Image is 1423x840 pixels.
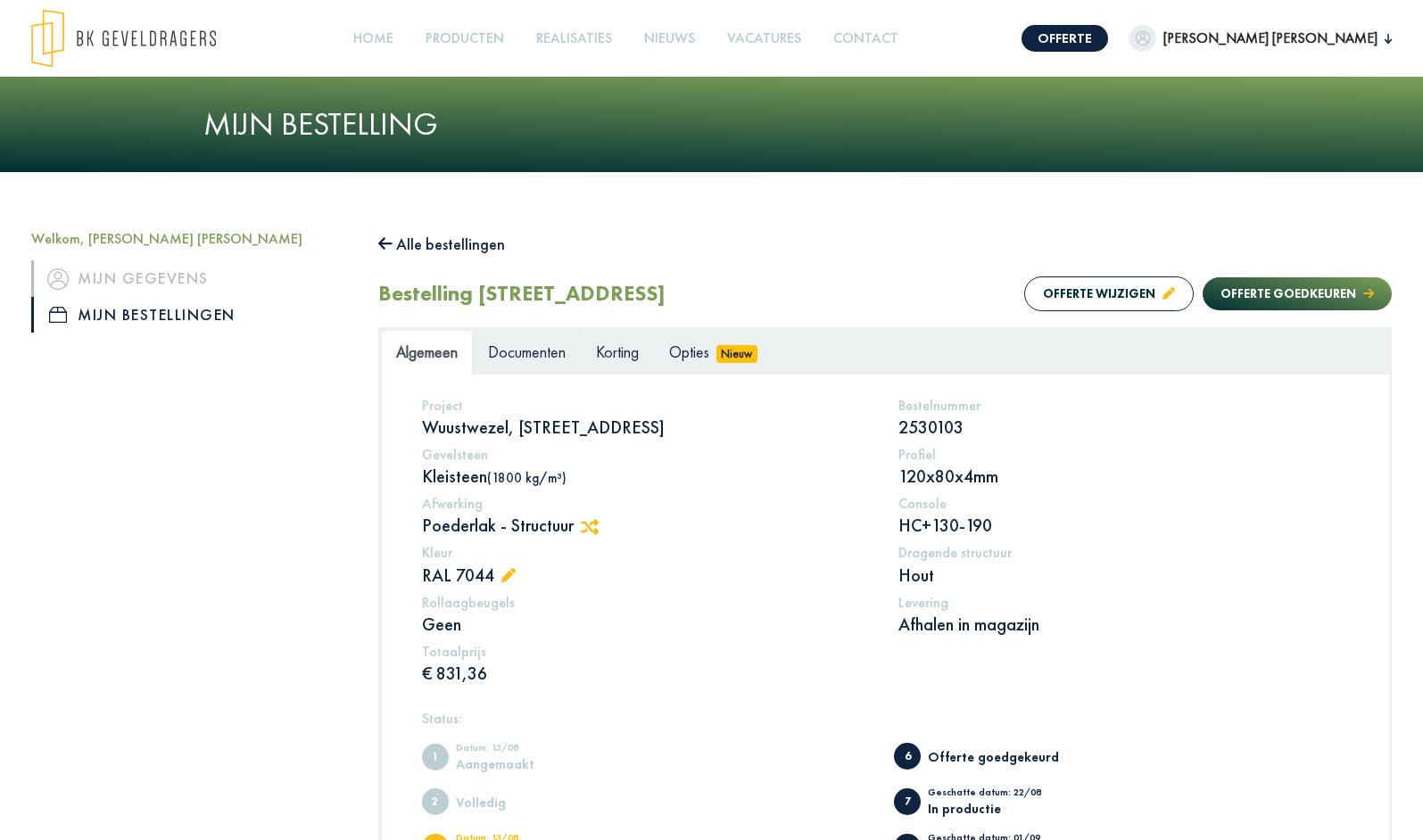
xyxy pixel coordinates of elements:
h5: Console [898,495,1349,512]
span: Aangemaakt [422,744,449,770]
p: RAL 7044 [422,564,873,587]
a: Contact [826,19,906,59]
div: Offerte goedgekeurd [928,750,1075,763]
h5: Gevelsteen [422,446,873,463]
p: Afhalen in magazijn [898,613,1349,636]
h1: Mijn bestelling [203,105,1220,144]
p: Kleisteen [422,465,873,488]
span: (1800 kg/m³) [487,469,567,486]
a: iconMijn bestellingen [31,297,352,333]
span: Korting [596,342,639,362]
div: In productie [928,802,1075,815]
h5: Status: [422,710,1349,727]
h5: Bestelnummer [898,397,1349,414]
a: Offerte [1022,25,1108,52]
div: Geschatte datum: 22/08 [928,787,1075,802]
span: [PERSON_NAME] [PERSON_NAME] [1156,28,1385,49]
a: Nieuws [637,19,702,59]
h2: Bestelling [STREET_ADDRESS] [378,281,666,307]
h5: Project [422,397,873,414]
h5: Totaalprijs [422,643,873,660]
img: icon [49,307,67,323]
h5: Afwerking [422,495,873,512]
ul: Tabs [381,330,1389,374]
div: Aangemaakt [456,757,603,770]
span: Nieuw [716,345,757,363]
button: Offerte goedkeuren [1203,277,1392,310]
div: Datum: 13/08 [456,743,603,757]
p: HC+130-190 [898,514,1349,537]
button: Alle bestellingen [378,230,505,259]
a: Vacatures [720,19,808,59]
h5: Levering [898,594,1349,611]
span: Documenten [488,342,566,362]
img: logo [31,9,216,68]
a: iconMijn gegevens [31,260,352,296]
h5: Welkom, [PERSON_NAME] [PERSON_NAME] [31,230,352,247]
div: Volledig [456,795,603,809]
span: In productie [894,788,921,815]
a: Home [346,19,401,59]
img: dummypic.png [1129,25,1156,52]
a: Producten [418,19,511,59]
span: Opties [669,342,709,362]
h5: Kleur [422,544,873,561]
h5: Rollaagbeugels [422,594,873,611]
span: Volledig [422,788,449,815]
p: Poederlak - Structuur [422,514,873,537]
button: [PERSON_NAME] [PERSON_NAME] [1129,25,1392,52]
p: Geen [422,613,873,636]
span: Algemeen [396,342,458,362]
h5: Dragende structuur [898,544,1349,561]
h5: Profiel [898,446,1349,463]
p: Wuustwezel, [STREET_ADDRESS] [422,416,873,439]
p: € 831,36 [422,662,873,685]
p: Hout [898,564,1349,587]
p: 2530103 [898,416,1349,439]
button: Offerte wijzigen [1024,276,1194,311]
img: icon [47,268,69,290]
a: Realisaties [529,19,619,59]
span: Offerte goedgekeurd [894,743,921,770]
p: 120x80x4mm [898,465,1349,488]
